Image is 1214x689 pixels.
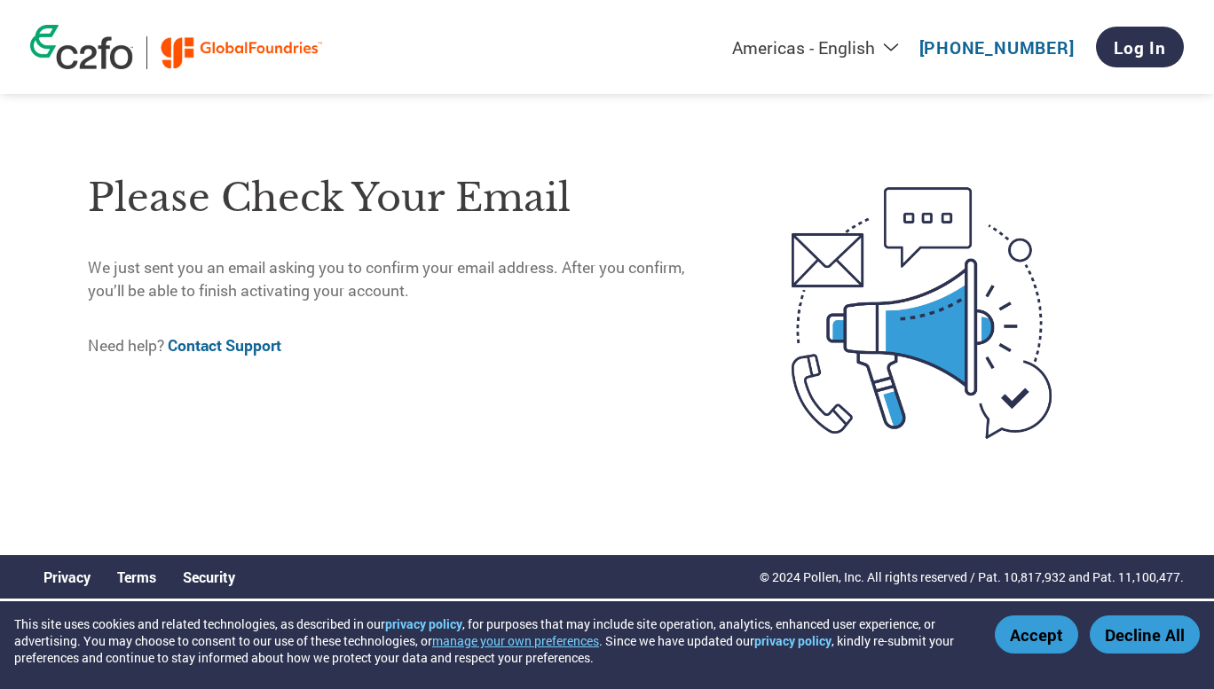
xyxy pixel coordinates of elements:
[88,334,717,357] p: Need help?
[919,36,1075,59] a: [PHONE_NUMBER]
[168,335,281,356] a: Contact Support
[432,632,599,649] button: manage your own preferences
[760,568,1184,586] p: © 2024 Pollen, Inc. All rights reserved / Pat. 10,817,932 and Pat. 11,100,477.
[1096,27,1184,67] a: Log In
[88,256,717,303] p: We just sent you an email asking you to confirm your email address. After you confirm, you’ll be ...
[43,568,91,586] a: Privacy
[117,568,156,586] a: Terms
[161,36,323,69] img: GLOBALFOUNDRIES
[14,615,969,666] div: This site uses cookies and related technologies, as described in our , for purposes that may incl...
[995,615,1078,654] button: Accept
[717,155,1126,471] img: open-email
[30,25,133,69] img: c2fo logo
[385,615,462,632] a: privacy policy
[754,632,832,649] a: privacy policy
[88,169,717,227] h1: Please check your email
[183,568,235,586] a: Security
[1090,615,1200,654] button: Decline All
